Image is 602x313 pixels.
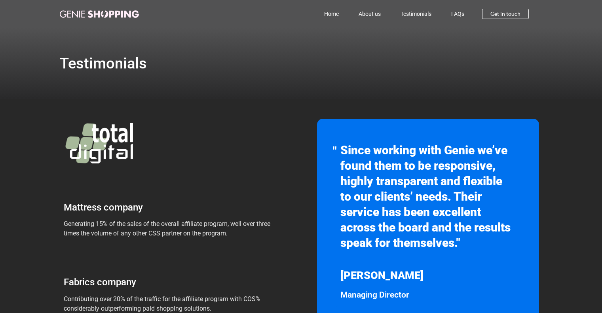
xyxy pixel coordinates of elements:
[333,142,340,160] div: "
[490,11,520,17] span: Get in touch
[60,10,139,18] img: genie-shopping-logo
[441,5,474,23] a: FAQs
[314,5,349,23] a: Home
[349,5,391,23] a: About us
[340,142,516,250] div: Since working with Genie we’ve found them to be responsive, highly transparent and flexible to ou...
[340,267,516,284] div: [PERSON_NAME]
[60,56,543,71] h1: Testimonials
[64,202,143,213] span: Mattress company
[174,5,475,23] nav: Menu
[64,219,284,238] p: Generating 15% of the sales of the overall affiliate program, well over three times the volume of...
[482,9,529,19] a: Get in touch
[391,5,441,23] a: Testimonials
[340,289,516,302] p: Managing Director
[64,277,136,288] span: Fabrics company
